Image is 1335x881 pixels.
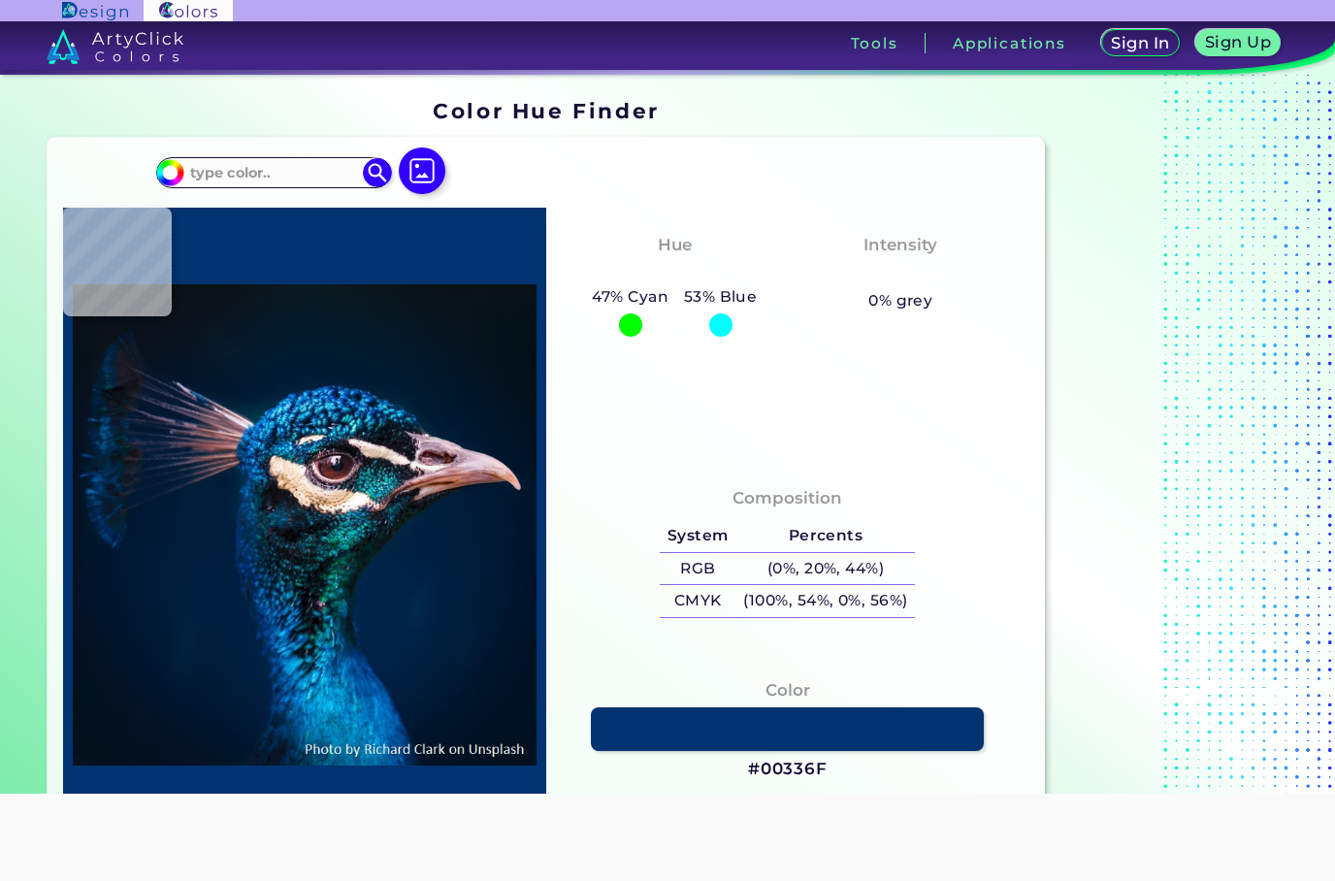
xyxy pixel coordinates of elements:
[748,758,828,781] h3: #00336F
[314,794,1021,881] iframe: Advertisement
[620,262,730,285] h3: Cyan-Blue
[363,158,392,187] img: icon search
[868,288,932,313] h5: 0% grey
[433,96,659,125] h1: Color Hue Finder
[859,262,943,285] h3: Vibrant
[660,520,735,552] h5: System
[736,585,916,617] h5: (100%, 54%, 0%, 56%)
[47,29,183,64] img: logo_artyclick_colors_white.svg
[1101,29,1181,56] a: Sign In
[183,159,364,185] input: type color..
[736,553,916,585] h5: (0%, 20%, 44%)
[953,36,1066,50] h3: Applications
[73,217,537,832] img: img_pavlin.jpg
[62,2,127,20] img: ArtyClick Design logo
[1195,29,1281,56] a: Sign Up
[863,231,937,259] h4: Intensity
[658,231,692,259] h4: Hue
[736,520,916,552] h5: Percents
[676,284,765,310] h5: 53% Blue
[765,676,810,704] h4: Color
[585,284,676,310] h5: 47% Cyan
[1111,35,1169,50] h5: Sign In
[399,147,445,194] img: icon picture
[733,484,842,512] h4: Composition
[1205,34,1271,49] h5: Sign Up
[660,553,735,585] h5: RGB
[851,36,898,50] h3: Tools
[660,585,735,617] h5: CMYK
